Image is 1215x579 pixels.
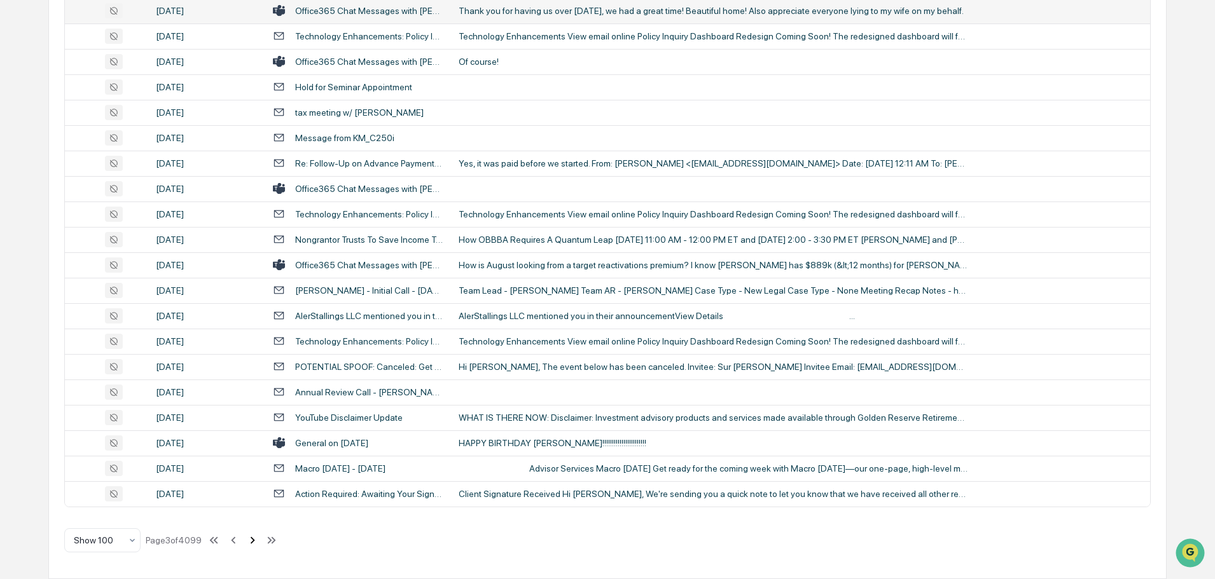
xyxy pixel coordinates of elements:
div: Office365 Chat Messages with [PERSON_NAME], [PERSON_NAME] on [DATE] [295,57,443,67]
span: Attestations [105,160,158,173]
div: WHAT IS THERE NOW: Disclaimer: Investment advisory products and services made available through G... [459,412,968,423]
span: Data Lookup [25,184,80,197]
div: We're available if you need us! [43,110,161,120]
span: Preclearance [25,160,82,173]
div: Re: Follow-Up on Advance Payment for Email Template Design [295,158,443,168]
div: [DATE] [156,489,258,499]
div: [DATE] [156,311,258,321]
div: [PERSON_NAME] - Initial Call - [DATE] [295,285,443,296]
div: [DATE] [156,235,258,245]
div: General on [DATE] [295,438,368,448]
div: Hi [PERSON_NAME], The event below has been canceled. Invitee: Sur [PERSON_NAME] Invitee Email: [E... [459,362,968,372]
div: [DATE] [156,387,258,397]
div: Nongrantor Trusts To Save Income Tax Including The Tax Trifecta Trust [295,235,443,245]
div: Macro [DATE] - [DATE] [295,463,385,473]
div: Action Required: Awaiting Your Signature [295,489,443,499]
div: [DATE] [156,133,258,143]
div: [DATE] [156,438,258,448]
button: Start new chat [216,101,232,116]
div: [DATE] [156,184,258,194]
div: ‌ ‌ ‌ ‌ ‌ ‌ ‌ ‌ ‌ ‌ ‌ ‌ ‌ ‌ ‌ ‌ ‌ ‌ ‌ ‌ ‌ ‌ ‌ ‌ ‌ ‌ ‌ ‌ ‌ ‌ ‌ ‌ ‌ ‌ ‌ ‌ ‌ Advisor Services Macro ... [459,463,968,473]
div: Office365 Chat Messages with [PERSON_NAME], [PERSON_NAME], [PERSON_NAME] on [DATE] [295,184,443,194]
a: 🔎Data Lookup [8,179,85,202]
div: How OBBBA Requires A Quantum Leap [DATE] ﻿11:00 AM - 12:00 PM ET and [DATE] 2:00 - 3:30 PM ET [PE... [459,235,968,245]
div: YouTube Disclaimer Update [295,412,403,423]
div: [DATE] [156,463,258,473]
div: Team Lead - [PERSON_NAME] Team AR - [PERSON_NAME] Case Type - New Legal Case Type - None Meeting ... [459,285,968,296]
div: Annual Review Call - [PERSON_NAME] [295,387,443,397]
div: Client Signature Received Hi [PERSON_NAME], We're sending you a quick note to let you know that w... [459,489,968,499]
div: 🔎 [13,186,23,196]
div: 🗄️ [92,161,102,172]
div: 🖐️ [13,161,23,172]
div: [DATE] [156,260,258,270]
div: Office365 Chat Messages with [PERSON_NAME], [PERSON_NAME] on [DATE] [295,6,443,16]
img: 1746055101610-c473b297-6a78-478c-a979-82029cc54cd1 [13,97,36,120]
div: Technology Enhancements: Policy Inquiry & ExpertIllustrator [295,336,443,346]
div: AlerStallings LLC mentioned you in their announcement [295,311,443,321]
div: Message from KM_C250i [295,133,394,143]
div: Of course! [459,57,968,67]
div: Office365 Chat Messages with [PERSON_NAME], [PERSON_NAME], [PERSON_NAME] on [DATE] [295,260,443,270]
div: [DATE] [156,57,258,67]
div: Technology Enhancements: Policy Inquiry & ExpertIllustrator [295,31,443,41]
div: [DATE] [156,209,258,219]
div: Technology Enhancements View email online Policy Inquiry Dashboard Redesign Coming Soon! The rede... [459,209,968,219]
div: Page 3 of 4099 [146,535,202,545]
div: [DATE] [156,107,258,118]
iframe: Open customer support [1174,537,1209,571]
div: tax meeting w/ [PERSON_NAME] [295,107,424,118]
span: Pylon [127,215,154,225]
div: Thank you for having us over [DATE], we had a great time! Beautiful home! Also appreciate everyon... [459,6,968,16]
input: Clear [33,58,210,71]
div: [DATE] [156,336,258,346]
a: 🗄️Attestations [87,155,163,178]
div: [DATE] [156,31,258,41]
div: Technology Enhancements View email online Policy Inquiry Dashboard Redesign Coming Soon! The rede... [459,31,968,41]
div: [DATE] [156,6,258,16]
a: Powered byPylon [90,215,154,225]
div: Technology Enhancements: Policy Inquiry & ExpertIllustrator [295,209,443,219]
a: 🖐️Preclearance [8,155,87,178]
div: [DATE] [156,82,258,92]
div: Technology Enhancements View email online Policy Inquiry Dashboard Redesign Coming Soon! The rede... [459,336,968,346]
div: AlerStallings LLC mentioned you in their announcementView Details ‌ ‌ ‌ ‌ ‌ ‌ ‌ ‌ ‌ ‌ ‌ ‌ ‌ ‌ ‌ ‌... [459,311,968,321]
div: How is August looking from a target reactivations premium? I know [PERSON_NAME] has $889k (&lt;12... [459,260,968,270]
div: [DATE] [156,412,258,423]
p: How can we help? [13,27,232,47]
div: Yes, it was paid before we started. From: [PERSON_NAME] <[EMAIL_ADDRESS][DOMAIN_NAME]> Date: [DAT... [459,158,968,168]
div: HAPPY BIRTHDAY [PERSON_NAME]!!!!!!!!!!!!!!!!!!!!!!! [459,438,968,448]
div: [DATE] [156,285,258,296]
div: [DATE] [156,362,258,372]
div: [DATE] [156,158,258,168]
div: POTENTIAL SPOOF: Canceled: Get Your Complimentary Roadmap for Retirement with [PERSON_NAME] on [D... [295,362,443,372]
div: Start new chat [43,97,209,110]
div: Hold for Seminar Appointment [295,82,412,92]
